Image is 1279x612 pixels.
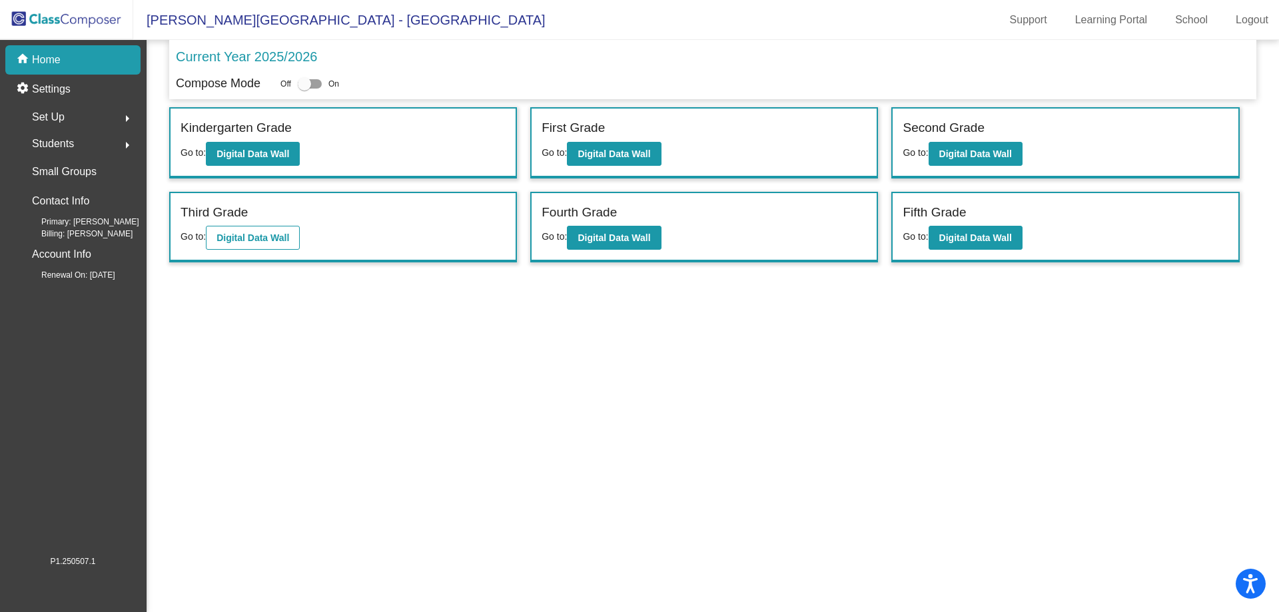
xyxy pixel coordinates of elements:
label: Fifth Grade [903,203,966,222]
a: Learning Portal [1065,9,1158,31]
span: Primary: [PERSON_NAME] [20,216,139,228]
b: Digital Data Wall [216,149,289,159]
p: Small Groups [32,162,97,181]
p: Contact Info [32,192,89,210]
mat-icon: settings [16,81,32,97]
button: Digital Data Wall [929,226,1023,250]
mat-icon: arrow_right [119,111,135,127]
span: Go to: [903,147,928,158]
span: Go to: [542,147,567,158]
label: Second Grade [903,119,985,138]
b: Digital Data Wall [939,149,1012,159]
label: Fourth Grade [542,203,617,222]
label: Kindergarten Grade [181,119,292,138]
span: Off [280,78,291,90]
b: Digital Data Wall [216,232,289,243]
span: Students [32,135,74,153]
button: Digital Data Wall [567,142,661,166]
span: Go to: [542,231,567,242]
span: [PERSON_NAME][GEOGRAPHIC_DATA] - [GEOGRAPHIC_DATA] [133,9,546,31]
label: Third Grade [181,203,248,222]
button: Digital Data Wall [206,226,300,250]
mat-icon: arrow_right [119,137,135,153]
b: Digital Data Wall [939,232,1012,243]
p: Current Year 2025/2026 [176,47,317,67]
a: School [1164,9,1218,31]
button: Digital Data Wall [567,226,661,250]
span: Billing: [PERSON_NAME] [20,228,133,240]
span: On [328,78,339,90]
span: Set Up [32,108,65,127]
b: Digital Data Wall [578,149,650,159]
p: Account Info [32,245,91,264]
p: Home [32,52,61,68]
span: Renewal On: [DATE] [20,269,115,281]
span: Go to: [181,147,206,158]
label: First Grade [542,119,605,138]
p: Settings [32,81,71,97]
mat-icon: home [16,52,32,68]
a: Logout [1225,9,1279,31]
span: Go to: [903,231,928,242]
button: Digital Data Wall [929,142,1023,166]
p: Compose Mode [176,75,260,93]
button: Digital Data Wall [206,142,300,166]
span: Go to: [181,231,206,242]
b: Digital Data Wall [578,232,650,243]
a: Support [999,9,1058,31]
